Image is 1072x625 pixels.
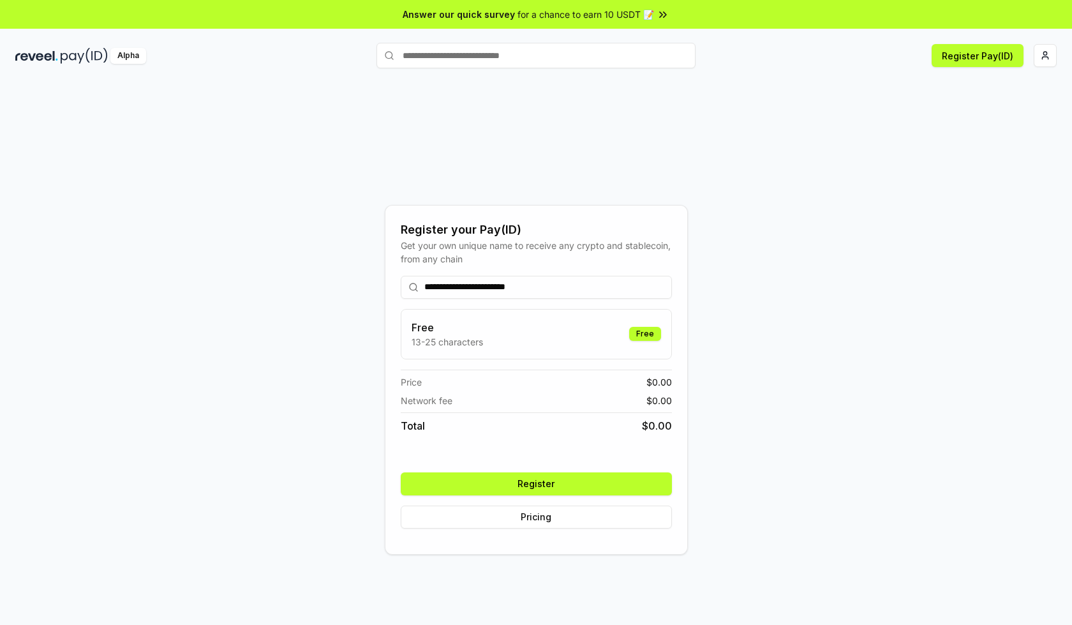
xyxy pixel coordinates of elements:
span: Answer our quick survey [403,8,515,21]
p: 13-25 characters [412,335,483,349]
span: $ 0.00 [646,394,672,407]
button: Pricing [401,506,672,529]
button: Register [401,472,672,495]
span: $ 0.00 [646,375,672,389]
button: Register Pay(ID) [932,44,1024,67]
h3: Free [412,320,483,335]
div: Register your Pay(ID) [401,221,672,239]
div: Get your own unique name to receive any crypto and stablecoin, from any chain [401,239,672,266]
div: Free [629,327,661,341]
img: reveel_dark [15,48,58,64]
img: pay_id [61,48,108,64]
span: Price [401,375,422,389]
span: for a chance to earn 10 USDT 📝 [517,8,654,21]
span: $ 0.00 [642,418,672,433]
span: Network fee [401,394,452,407]
span: Total [401,418,425,433]
div: Alpha [110,48,146,64]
